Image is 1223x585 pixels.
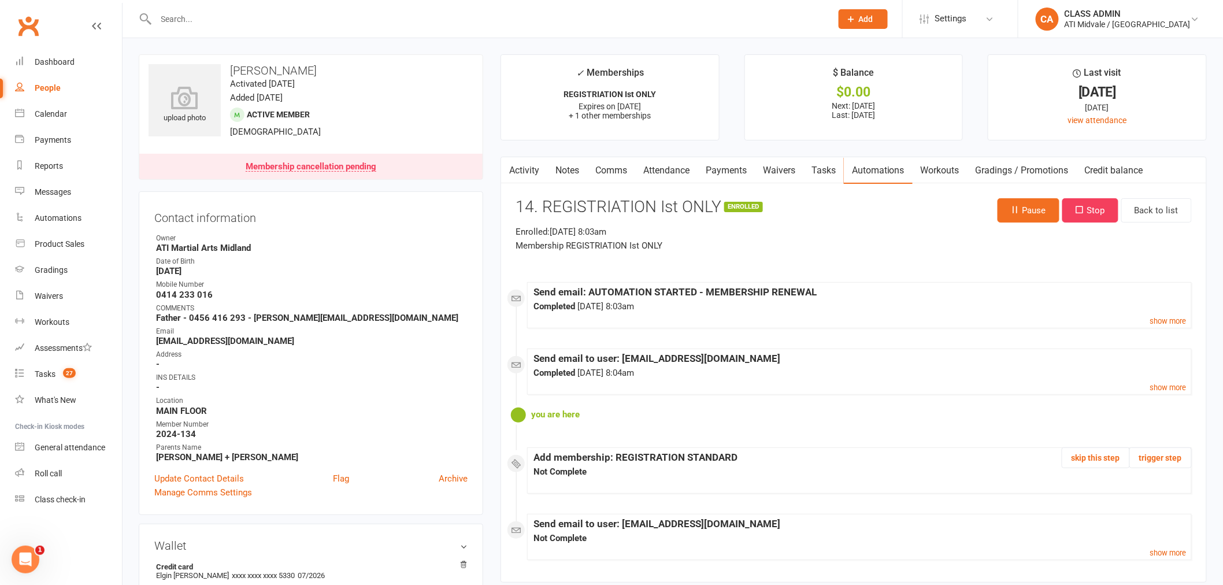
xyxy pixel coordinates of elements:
[698,157,755,184] a: Payments
[579,102,641,111] span: Expires on [DATE]
[547,157,587,184] a: Notes
[15,153,122,179] a: Reports
[12,546,39,573] iframe: Intercom live chat
[15,309,122,335] a: Workouts
[533,533,587,543] strong: Not Complete
[154,561,468,582] li: Elgin [PERSON_NAME]
[755,101,953,120] p: Next: [DATE] Last: [DATE]
[439,472,468,486] a: Archive
[156,349,468,360] div: Address
[154,539,468,552] h3: Wallet
[35,343,92,353] div: Assessments
[569,111,651,120] span: + 1 other memberships
[755,86,953,98] div: $0.00
[1062,198,1118,223] button: Stop
[35,109,67,119] div: Calendar
[298,571,325,580] span: 07/2026
[1036,8,1059,31] div: CA
[833,65,874,86] div: $ Balance
[35,213,81,223] div: Automations
[156,382,468,393] strong: -
[564,90,656,99] strong: REGISTRIATION Ist ONLY
[968,157,1077,184] a: Gradings / Promotions
[15,335,122,361] a: Assessments
[156,336,468,346] strong: [EMAIL_ADDRESS][DOMAIN_NAME]
[156,313,468,323] strong: Father - 0456 416 293 - [PERSON_NAME][EMAIL_ADDRESS][DOMAIN_NAME]
[230,127,321,137] span: [DEMOGRAPHIC_DATA]
[154,486,252,499] a: Manage Comms Settings
[15,435,122,461] a: General attendance kiosk mode
[533,284,1185,299] div: Send email: AUTOMATION STARTED - MEMBERSHIP RENEWAL
[533,351,1185,366] div: Send email to user: [EMAIL_ADDRESS][DOMAIN_NAME]
[1121,198,1192,223] a: Back to list
[156,326,468,337] div: Email
[999,86,1196,98] div: [DATE]
[156,279,468,290] div: Mobile Number
[15,487,122,513] a: Class kiosk mode
[1073,65,1121,86] div: Last visit
[156,233,468,244] div: Owner
[156,452,468,462] strong: [PERSON_NAME] + [PERSON_NAME]
[839,9,888,29] button: Add
[1150,549,1187,557] small: show more
[35,161,63,171] div: Reports
[35,469,62,478] div: Roll call
[156,442,468,453] div: Parents Name
[913,157,968,184] a: Workouts
[15,49,122,75] a: Dashboard
[156,359,468,369] strong: -
[587,157,635,184] a: Comms
[156,266,468,276] strong: [DATE]
[156,562,462,571] strong: Credit card
[15,101,122,127] a: Calendar
[724,202,764,213] small: ENROLLED
[230,92,283,103] time: Added [DATE]
[35,443,105,452] div: General attendance
[154,472,244,486] a: Update Contact Details
[156,429,468,439] strong: 2024-134
[156,256,468,267] div: Date of Birth
[1129,447,1192,468] button: trigger step
[156,243,468,253] strong: ATI Martial Arts Midland
[501,157,547,184] a: Activity
[533,368,577,378] strong: Completed
[576,68,584,79] i: ✓
[1068,116,1127,125] a: view attendance
[1065,19,1191,29] div: ATI Midvale / [GEOGRAPHIC_DATA]
[15,127,122,153] a: Payments
[35,395,76,405] div: What's New
[1150,317,1187,325] small: show more
[15,179,122,205] a: Messages
[156,372,468,383] div: INS DETAILS
[14,12,43,40] a: Clubworx
[576,65,644,87] div: Memberships
[246,162,376,172] div: Membership cancellation pending
[63,368,76,378] span: 27
[15,205,122,231] a: Automations
[156,290,468,300] strong: 0414 233 016
[1065,9,1191,19] div: CLASS ADMIN
[15,75,122,101] a: People
[1062,447,1130,468] button: skip this step
[15,283,122,309] a: Waivers
[149,64,473,77] h3: [PERSON_NAME]
[533,301,577,312] strong: Completed
[998,198,1059,223] button: Pause
[35,546,45,555] span: 1
[35,83,61,92] div: People
[232,571,295,580] span: xxxx xxxx xxxx 5330
[516,225,1192,253] p: Enrolled: [DATE] 8:03am Membership REGISTRIATION Ist ONLY
[1150,383,1187,392] small: show more
[154,207,468,224] h3: Contact information
[35,135,71,145] div: Payments
[156,419,468,430] div: Member Number
[527,399,1192,427] div: you are here
[15,461,122,487] a: Roll call
[149,86,221,124] div: upload photo
[35,239,84,249] div: Product Sales
[156,395,468,406] div: Location
[247,110,310,119] span: Active member
[333,472,349,486] a: Flag
[935,6,967,32] span: Settings
[230,79,295,89] time: Activated [DATE]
